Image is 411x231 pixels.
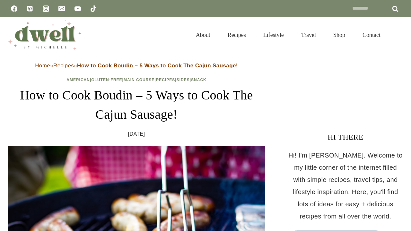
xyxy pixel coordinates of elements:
a: Lifestyle [255,24,293,46]
time: [DATE] [128,129,145,139]
img: DWELL by michelle [8,20,82,50]
a: Gluten-Free [91,78,122,82]
a: Home [35,63,50,69]
a: American [66,78,90,82]
a: Recipes [53,63,74,69]
a: YouTube [71,2,84,15]
a: Facebook [8,2,21,15]
a: Email [55,2,68,15]
a: Sides [177,78,190,82]
p: Hi! I'm [PERSON_NAME]. Welcome to my little corner of the internet filled with simple recipes, tr... [288,149,403,222]
a: Travel [293,24,325,46]
a: Contact [354,24,389,46]
span: | | | | | [66,78,206,82]
h1: How to Cook Boudin – 5 Ways to Cook The Cajun Sausage! [8,86,265,124]
a: Recipes [156,78,175,82]
h3: HI THERE [288,131,403,143]
a: Main Course [124,78,154,82]
a: TikTok [87,2,100,15]
nav: Primary Navigation [187,24,389,46]
a: About [187,24,219,46]
strong: How to Cook Boudin – 5 Ways to Cook The Cajun Sausage! [77,63,238,69]
span: » » [35,63,238,69]
button: View Search Form [392,30,403,40]
a: Instagram [39,2,52,15]
a: Snack [191,78,206,82]
a: Shop [325,24,354,46]
a: Recipes [219,24,255,46]
a: Pinterest [23,2,36,15]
